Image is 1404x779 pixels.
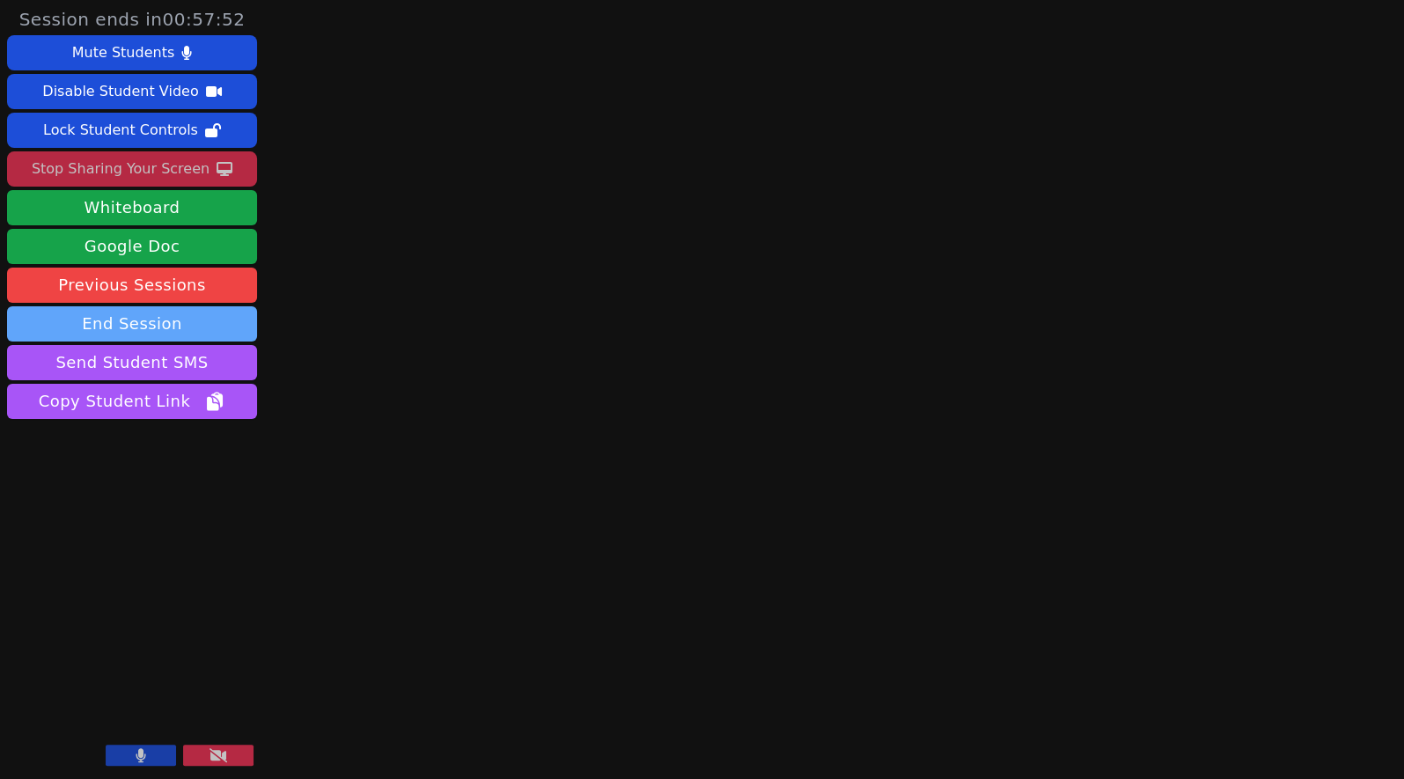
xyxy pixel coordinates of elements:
[42,77,198,106] div: Disable Student Video
[163,9,246,30] time: 00:57:52
[7,113,257,148] button: Lock Student Controls
[7,74,257,109] button: Disable Student Video
[32,155,209,183] div: Stop Sharing Your Screen
[72,39,174,67] div: Mute Students
[7,229,257,264] a: Google Doc
[7,190,257,225] button: Whiteboard
[7,151,257,187] button: Stop Sharing Your Screen
[39,389,225,414] span: Copy Student Link
[7,345,257,380] button: Send Student SMS
[7,306,257,342] button: End Session
[7,268,257,303] a: Previous Sessions
[43,116,198,144] div: Lock Student Controls
[7,384,257,419] button: Copy Student Link
[7,35,257,70] button: Mute Students
[19,7,246,32] span: Session ends in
